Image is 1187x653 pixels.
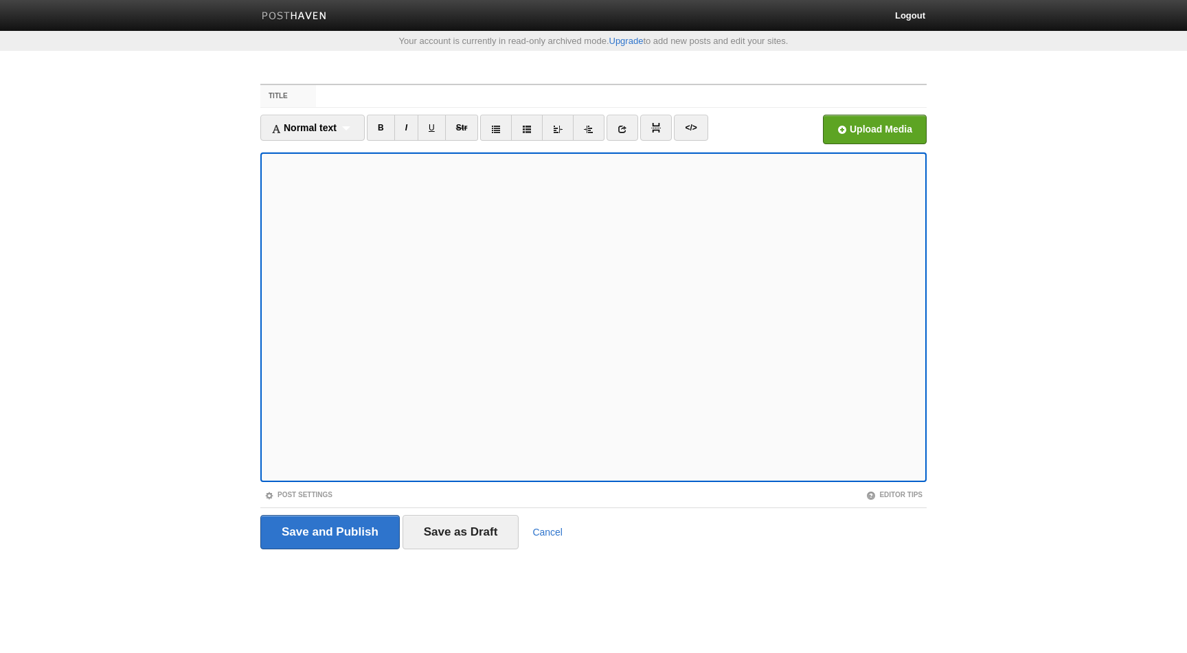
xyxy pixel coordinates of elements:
[260,515,400,549] input: Save and Publish
[260,85,316,107] label: Title
[367,115,395,141] a: B
[866,491,923,499] a: Editor Tips
[250,36,937,45] div: Your account is currently in read-only archived mode. to add new posts and edit your sites.
[532,527,563,538] a: Cancel
[264,491,332,499] a: Post Settings
[456,123,468,133] del: Str
[445,115,479,141] a: Str
[609,36,644,46] a: Upgrade
[262,12,327,22] img: Posthaven-bar
[403,515,519,549] input: Save as Draft
[651,123,661,133] img: pagebreak-icon.png
[674,115,708,141] a: </>
[271,122,337,133] span: Normal text
[394,115,418,141] a: I
[418,115,446,141] a: U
